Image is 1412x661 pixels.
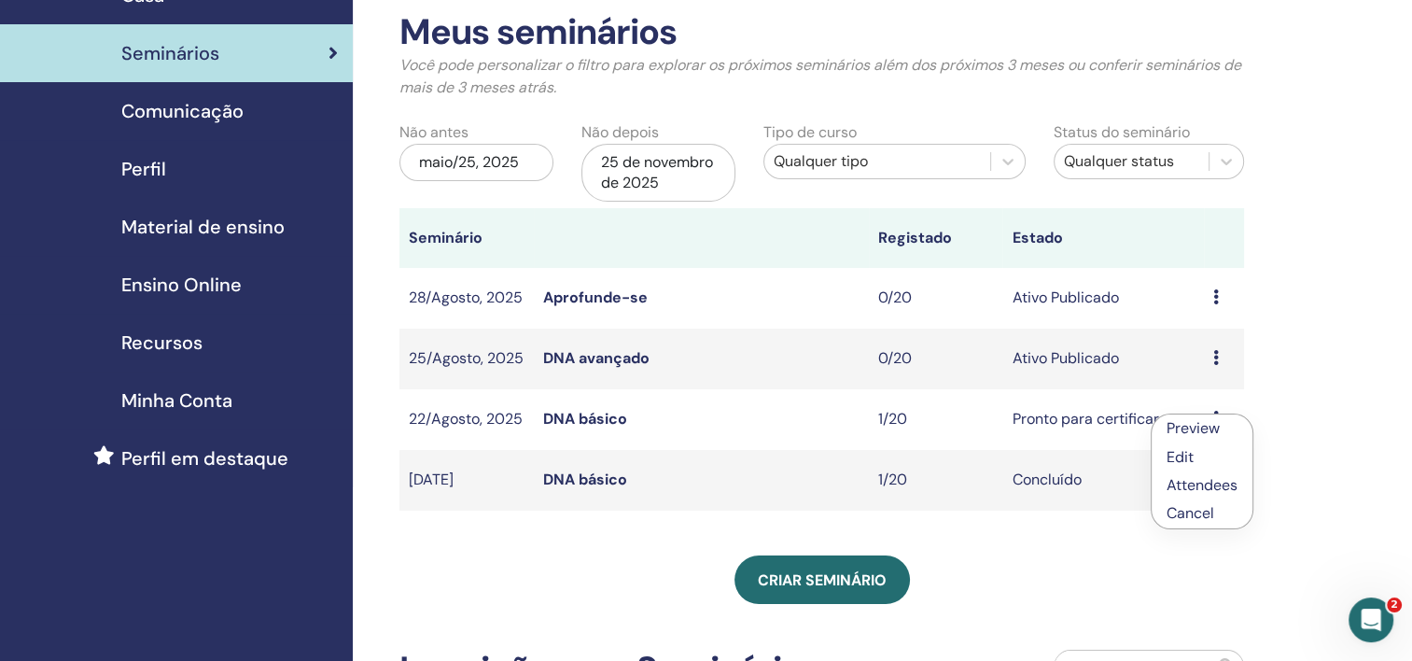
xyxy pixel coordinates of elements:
[763,121,857,144] label: Tipo de curso
[1349,598,1393,642] iframe: Intercom live chat
[869,389,1003,450] td: 1/20
[121,97,244,125] span: Comunicação
[543,288,648,307] a: Aprofunde-se
[734,556,910,604] a: Criar seminário
[399,208,534,268] th: Seminário
[1387,598,1402,612] span: 2
[543,409,627,429] a: DNA básico
[1002,268,1203,329] td: Ativo Publicado
[1064,150,1199,173] div: Qualquer status
[399,11,1244,54] h2: Meus seminários
[1167,418,1220,438] a: Preview
[121,271,242,299] span: Ensino Online
[1002,329,1203,389] td: Ativo Publicado
[121,155,166,183] span: Perfil
[774,150,982,173] div: Qualquer tipo
[121,387,232,415] span: Minha Conta
[1167,502,1237,525] p: Cancel
[869,450,1003,511] td: 1/20
[581,144,735,202] div: 25 de novembro de 2025
[399,121,468,144] label: Não antes
[543,348,650,368] a: DNA avançado
[399,329,534,389] td: 25/Agosto, 2025
[869,329,1003,389] td: 0/20
[869,268,1003,329] td: 0/20
[399,450,534,511] td: [DATE]
[1167,475,1237,495] a: Attendees
[1002,208,1203,268] th: Estado
[399,54,1244,99] p: Você pode personalizar o filtro para explorar os próximos seminários além dos próximos 3 meses ou...
[121,329,203,357] span: Recursos
[399,268,534,329] td: 28/Agosto, 2025
[869,208,1003,268] th: Registado
[1002,389,1203,450] td: Pronto para certificar
[1167,447,1194,467] a: Edit
[1054,121,1190,144] label: Status do seminário
[399,144,553,181] div: maio/25, 2025
[758,570,887,590] span: Criar seminário
[581,121,659,144] label: Não depois
[1002,450,1203,511] td: Concluído
[121,213,285,241] span: Material de ensino
[399,389,534,450] td: 22/Agosto, 2025
[121,444,288,472] span: Perfil em destaque
[543,470,627,489] a: DNA básico
[121,39,219,67] span: Seminários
